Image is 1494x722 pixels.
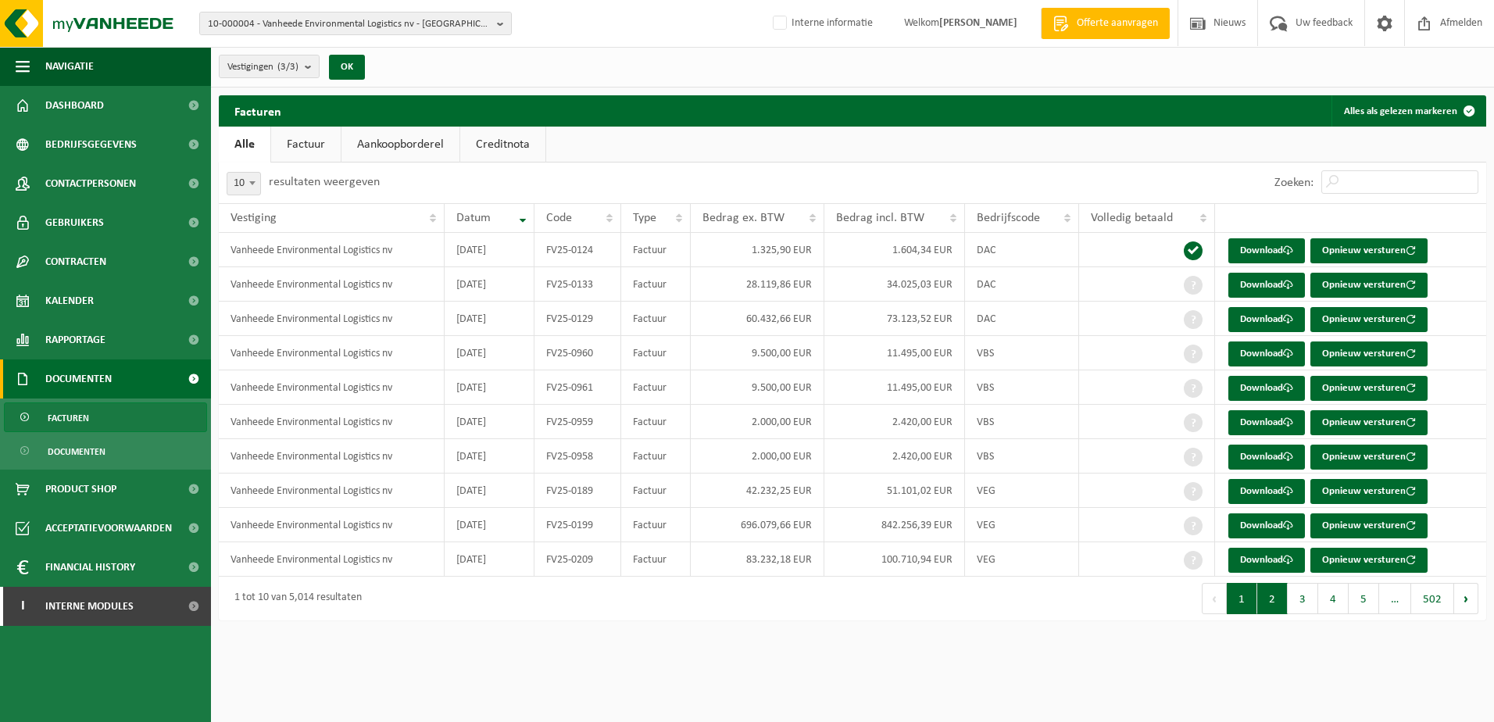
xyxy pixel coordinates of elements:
span: Code [546,212,572,224]
td: Vanheede Environmental Logistics nv [219,233,445,267]
td: DAC [965,267,1079,302]
button: 4 [1318,583,1349,614]
td: 73.123,52 EUR [824,302,966,336]
td: Vanheede Environmental Logistics nv [219,405,445,439]
button: Alles als gelezen markeren [1331,95,1485,127]
span: Bedrijfscode [977,212,1040,224]
span: Vestiging [231,212,277,224]
span: Product Shop [45,470,116,509]
button: 2 [1257,583,1288,614]
span: Interne modules [45,587,134,626]
td: Vanheede Environmental Logistics nv [219,542,445,577]
td: [DATE] [445,508,534,542]
a: Download [1228,410,1305,435]
td: FV25-0124 [534,233,621,267]
td: VEG [965,474,1079,508]
td: Vanheede Environmental Logistics nv [219,302,445,336]
td: 2.000,00 EUR [691,405,824,439]
a: Factuur [271,127,341,163]
button: Previous [1202,583,1227,614]
a: Download [1228,307,1305,332]
td: 42.232,25 EUR [691,474,824,508]
td: [DATE] [445,233,534,267]
h2: Facturen [219,95,297,126]
td: 34.025,03 EUR [824,267,966,302]
button: Opnieuw versturen [1310,445,1428,470]
td: Factuur [621,474,691,508]
span: Volledig betaald [1091,212,1173,224]
span: Dashboard [45,86,104,125]
td: FV25-0959 [534,405,621,439]
td: Factuur [621,302,691,336]
td: Factuur [621,267,691,302]
td: Factuur [621,542,691,577]
button: 10-000004 - Vanheede Environmental Logistics nv - [GEOGRAPHIC_DATA] [199,12,512,35]
button: Opnieuw versturen [1310,548,1428,573]
a: Alle [219,127,270,163]
a: Download [1228,341,1305,366]
td: 1.325,90 EUR [691,233,824,267]
span: I [16,587,30,626]
button: Next [1454,583,1478,614]
label: resultaten weergeven [269,176,380,188]
button: 5 [1349,583,1379,614]
td: 83.232,18 EUR [691,542,824,577]
a: Offerte aanvragen [1041,8,1170,39]
td: 11.495,00 EUR [824,336,966,370]
a: Facturen [4,402,207,432]
td: Factuur [621,508,691,542]
span: Financial History [45,548,135,587]
td: FV25-0133 [534,267,621,302]
td: VBS [965,370,1079,405]
td: 1.604,34 EUR [824,233,966,267]
td: DAC [965,233,1079,267]
a: Creditnota [460,127,545,163]
button: 3 [1288,583,1318,614]
span: Documenten [45,359,112,399]
td: Factuur [621,233,691,267]
label: Interne informatie [770,12,873,35]
span: … [1379,583,1411,614]
span: 10 [227,173,260,195]
td: Factuur [621,405,691,439]
td: [DATE] [445,474,534,508]
a: Download [1228,376,1305,401]
td: [DATE] [445,542,534,577]
td: 51.101,02 EUR [824,474,966,508]
button: Opnieuw versturen [1310,479,1428,504]
td: VBS [965,405,1079,439]
td: FV25-0960 [534,336,621,370]
a: Download [1228,479,1305,504]
td: FV25-0961 [534,370,621,405]
span: Documenten [48,437,105,466]
td: 9.500,00 EUR [691,370,824,405]
a: Aankoopborderel [341,127,459,163]
strong: [PERSON_NAME] [939,17,1017,29]
a: Download [1228,445,1305,470]
td: [DATE] [445,267,534,302]
td: DAC [965,302,1079,336]
td: Factuur [621,370,691,405]
td: [DATE] [445,405,534,439]
span: Bedrag ex. BTW [702,212,785,224]
td: Vanheede Environmental Logistics nv [219,267,445,302]
button: 502 [1411,583,1454,614]
td: Factuur [621,336,691,370]
a: Download [1228,238,1305,263]
button: Opnieuw versturen [1310,238,1428,263]
td: VEG [965,542,1079,577]
td: Vanheede Environmental Logistics nv [219,336,445,370]
td: VBS [965,439,1079,474]
td: [DATE] [445,302,534,336]
button: Opnieuw versturen [1310,273,1428,298]
label: Zoeken: [1274,177,1314,189]
td: 2.420,00 EUR [824,405,966,439]
button: Opnieuw versturen [1310,341,1428,366]
span: Contactpersonen [45,164,136,203]
td: Vanheede Environmental Logistics nv [219,370,445,405]
button: Opnieuw versturen [1310,376,1428,401]
span: Vestigingen [227,55,298,79]
td: FV25-0209 [534,542,621,577]
td: 60.432,66 EUR [691,302,824,336]
td: [DATE] [445,370,534,405]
